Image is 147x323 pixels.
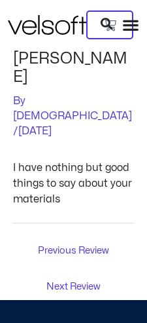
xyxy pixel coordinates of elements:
div: By / [13,94,134,140]
div: Menu Toggle [122,16,139,33]
p: I have nothing but good things to say about your materials [13,160,134,207]
a: [DEMOGRAPHIC_DATA] [13,111,132,121]
a: Next Review [16,276,131,299]
img: Velsoft Training Materials [8,15,86,35]
a: Previous Review [16,240,131,263]
span: [DATE] [18,126,52,136]
nav: Post navigation [13,223,134,299]
h1: [PERSON_NAME] [13,50,134,87]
